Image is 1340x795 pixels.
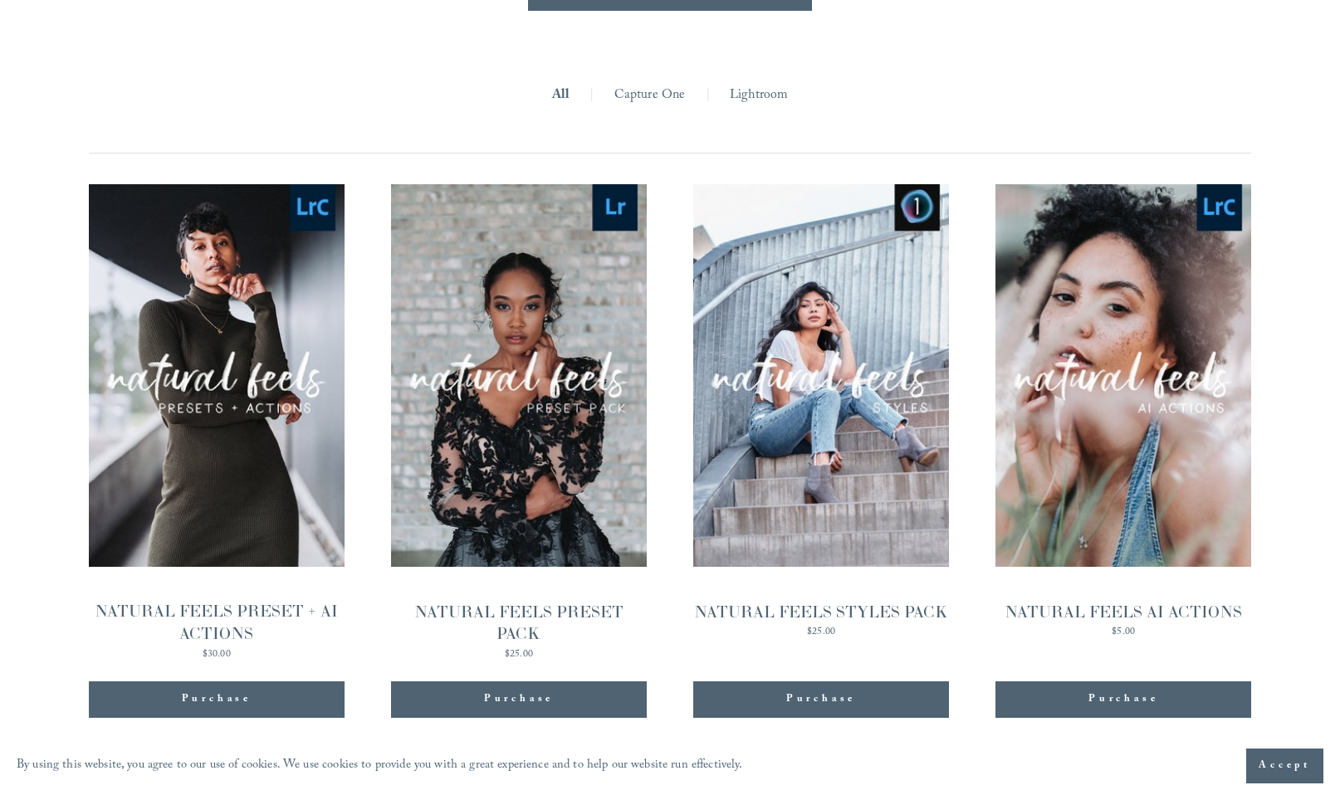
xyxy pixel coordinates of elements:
span: Purchase [182,691,252,708]
span: | [706,83,710,109]
div: NATURAL FEELS PRESET + AI ACTIONS [89,600,345,645]
p: By using this website, you agree to our use of cookies. We use cookies to provide you with a grea... [17,754,743,778]
button: Purchase [89,681,345,718]
button: Accept [1246,749,1323,783]
div: $5.00 [1005,627,1242,637]
a: NATURAL FEELS PRESET + AI ACTIONS [89,184,345,664]
span: Accept [1259,758,1311,774]
div: $30.00 [89,650,345,660]
span: Purchase [786,691,856,708]
a: Capture One [614,83,686,109]
span: Purchase [1088,691,1158,708]
div: $25.00 [391,650,647,660]
button: Purchase [995,681,1251,718]
div: NATURAL FEELS PRESET PACK [391,601,647,646]
span: Purchase [484,691,554,708]
a: All [552,83,570,109]
div: NATURAL FEELS STYLES PACK [694,601,948,623]
a: NATURAL FEELS STYLES PACK [693,184,949,641]
a: NATURAL FEELS AI ACTIONS [995,184,1251,641]
button: Purchase [391,681,647,718]
div: $25.00 [694,627,948,637]
a: Lightroom [730,83,788,109]
div: NATURAL FEELS AI ACTIONS [1005,601,1242,623]
span: | [589,83,594,109]
a: NATURAL FEELS PRESET PACK [391,184,647,664]
button: Purchase [693,681,949,718]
